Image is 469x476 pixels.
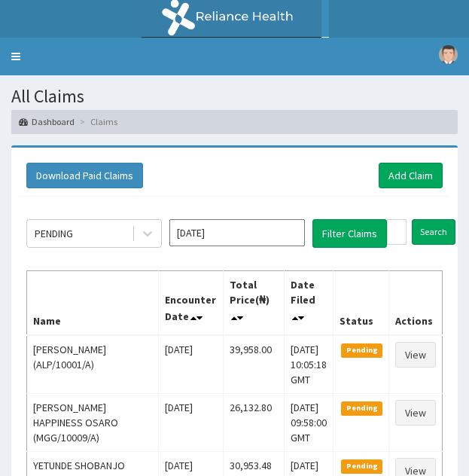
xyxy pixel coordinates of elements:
[284,335,333,394] td: [DATE] 10:05:18 GMT
[395,342,436,368] a: View
[379,163,443,188] a: Add Claim
[19,115,75,128] a: Dashboard
[284,393,333,451] td: [DATE] 09:58:00 GMT
[27,270,159,335] th: Name
[224,270,285,335] th: Total Price(₦)
[439,45,458,64] img: User Image
[284,270,333,335] th: Date Filed
[341,343,382,357] span: Pending
[224,393,285,451] td: 26,132.80
[224,335,285,394] td: 39,958.00
[169,219,305,246] input: Select Month and Year
[11,87,458,106] h1: All Claims
[387,219,407,245] input: Search by HMO ID
[26,163,143,188] button: Download Paid Claims
[341,459,382,473] span: Pending
[27,335,159,394] td: [PERSON_NAME] (ALP/10001/A)
[388,270,442,335] th: Actions
[159,270,224,335] th: Encounter Date
[312,219,387,248] button: Filter Claims
[35,226,73,241] div: PENDING
[27,393,159,451] td: [PERSON_NAME] HAPPINESS OSARO (MGG/10009/A)
[341,401,382,415] span: Pending
[395,400,436,426] a: View
[333,270,389,335] th: Status
[159,393,224,451] td: [DATE]
[159,335,224,394] td: [DATE]
[76,115,117,128] li: Claims
[412,219,455,245] input: Search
